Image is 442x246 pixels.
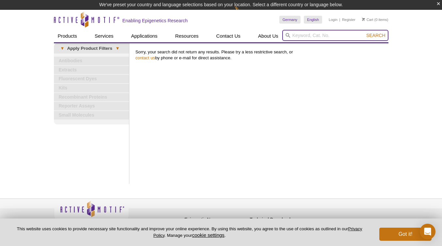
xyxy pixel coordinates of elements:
[342,17,355,22] a: Register
[54,30,81,42] a: Products
[54,57,129,65] a: Antibodies
[54,102,129,110] a: Reporter Assays
[362,17,373,22] a: Cart
[192,232,224,238] button: cookie settings
[364,32,387,38] button: Search
[127,30,161,42] a: Applications
[279,16,301,24] a: Germany
[362,16,388,24] li: (0 items)
[379,228,432,241] button: Got it!
[10,226,368,238] p: This website uses cookies to provide necessary site functionality and improve your online experie...
[54,93,129,102] a: Recombinant Proteins
[54,111,129,120] a: Small Molecules
[136,49,385,61] p: Sorry, your search did not return any results. Please try a less restrictive search, or by phone ...
[366,33,385,38] span: Search
[362,18,365,21] img: Your Cart
[123,18,188,24] h2: Enabling Epigenetics Research
[171,30,203,42] a: Resources
[54,75,129,83] a: Fluorescent Dyes
[329,17,337,22] a: Login
[315,210,364,225] table: Click to Verify - This site chose Symantec SSL for secure e-commerce and confidential communicati...
[420,224,435,239] div: Open Intercom Messenger
[339,16,340,24] li: |
[282,30,388,41] input: Keyword, Cat. No.
[185,217,247,222] h4: Epigenetic News
[212,30,244,42] a: Contact Us
[91,30,118,42] a: Services
[304,16,322,24] a: English
[54,199,129,225] img: Active Motif,
[136,55,155,60] a: contact us
[153,226,362,237] a: Privacy Policy
[54,43,129,54] a: ▾Apply Product Filters▾
[132,216,158,226] a: Privacy Policy
[235,5,252,20] img: Change Here
[57,46,67,51] span: ▾
[250,217,312,222] h4: Technical Downloads
[112,46,123,51] span: ▾
[54,66,129,74] a: Extracts
[54,84,129,92] a: Kits
[254,30,282,42] a: About Us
